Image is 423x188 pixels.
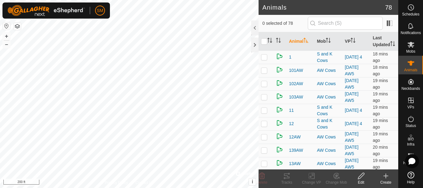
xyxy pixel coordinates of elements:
span: Animals [404,68,417,72]
span: 101AW [289,67,303,74]
a: [DATE] 4 [345,55,362,59]
img: returning on [276,106,283,113]
img: returning on [276,146,283,153]
span: 12 [289,120,294,127]
div: Change VP [299,180,324,185]
span: i [252,179,253,184]
button: + [3,33,10,40]
th: Mob [314,32,342,51]
span: Status [405,124,416,128]
button: – [3,41,10,48]
span: SM [97,7,103,14]
button: Map Layers [14,23,21,30]
a: [DATE] AW5 [345,65,359,76]
span: Delete [257,180,268,185]
div: Create [373,180,398,185]
span: 13 Aug 2025, 3:54 pm [373,65,388,76]
span: Neckbands [401,87,420,90]
span: 13 Aug 2025, 3:52 pm [373,158,388,169]
img: returning on [276,66,283,73]
span: 13 Aug 2025, 3:53 pm [373,105,388,116]
p-sorticon: Activate to sort [390,42,395,47]
span: 13 Aug 2025, 3:53 pm [373,78,388,90]
a: Contact Us [135,180,154,186]
th: Animal [286,32,314,51]
div: Tracks [274,180,299,185]
a: [DATE] AW5 [345,145,359,156]
span: 11 [289,107,294,114]
span: 13 Aug 2025, 3:53 pm [373,91,388,103]
span: 1 [289,54,291,60]
span: 13 Aug 2025, 3:53 pm [373,118,388,129]
p-sorticon: Activate to sort [303,39,308,44]
th: Last Updated [370,32,398,51]
img: returning on [276,133,283,140]
span: Mobs [406,50,415,53]
img: returning on [276,119,283,127]
div: S and K Cows [317,117,340,130]
a: [DATE] AW5 [345,158,359,169]
a: Privacy Policy [105,180,128,186]
div: AW Cows [317,81,340,87]
span: 13 Aug 2025, 3:52 pm [373,145,388,156]
div: AW Cows [317,147,340,154]
div: AW Cows [317,134,340,140]
span: 0 selected of 78 [262,20,307,27]
img: returning on [276,53,283,60]
span: 103AW [289,94,303,100]
div: Edit [349,180,373,185]
span: 12AW [289,134,301,140]
div: AW Cows [317,160,340,167]
a: Help [399,169,423,186]
span: 13 Aug 2025, 3:54 pm [373,51,388,63]
img: Gallagher Logo [7,5,85,16]
th: VP [342,32,370,51]
p-sorticon: Activate to sort [351,39,355,44]
span: 102AW [289,81,303,87]
button: i [249,178,256,185]
span: Heatmap [403,161,418,165]
div: S and K Cows [317,51,340,64]
p-sorticon: Activate to sort [267,39,272,44]
span: Infra [407,142,414,146]
img: returning on [276,159,283,167]
button: Reset Map [3,22,10,30]
span: 139AW [289,147,303,154]
div: AW Cows [317,94,340,100]
img: returning on [276,79,283,87]
a: [DATE] 4 [345,121,362,126]
a: [DATE] 4 [345,108,362,113]
h2: Animals [262,4,385,11]
span: 78 [385,3,392,12]
div: S and K Cows [317,104,340,117]
div: Change Mob [324,180,349,185]
a: [DATE] AW5 [345,131,359,143]
span: Schedules [402,12,419,16]
p-sorticon: Activate to sort [276,39,281,44]
a: [DATE] AW5 [345,78,359,90]
span: 13 Aug 2025, 3:53 pm [373,131,388,143]
div: AW Cows [317,67,340,74]
input: Search (S) [308,17,383,30]
span: 13AW [289,160,301,167]
a: [DATE] AW5 [345,91,359,103]
span: VPs [407,105,414,109]
img: returning on [276,93,283,100]
span: Notifications [401,31,421,35]
span: Help [407,180,415,184]
p-sorticon: Activate to sort [326,39,331,44]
